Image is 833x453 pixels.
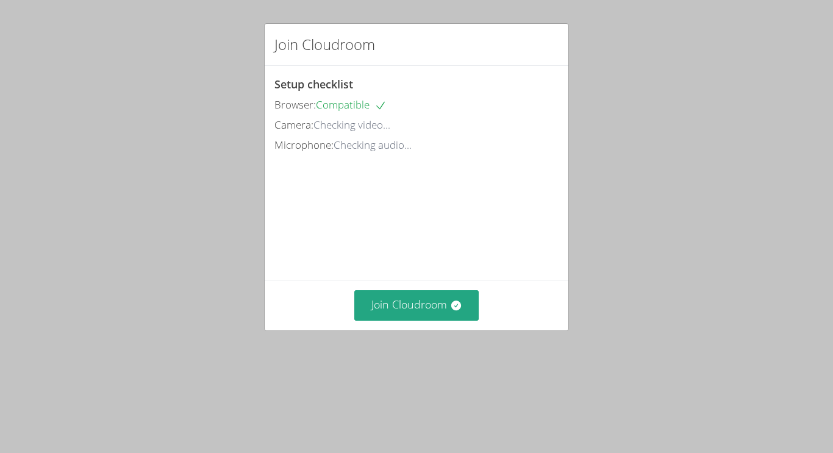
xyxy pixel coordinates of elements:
[274,77,353,91] span: Setup checklist
[274,34,375,55] h2: Join Cloudroom
[354,290,479,320] button: Join Cloudroom
[274,98,316,112] span: Browser:
[274,118,313,132] span: Camera:
[316,98,387,112] span: Compatible
[274,138,334,152] span: Microphone:
[334,138,412,152] span: Checking audio...
[313,118,390,132] span: Checking video...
